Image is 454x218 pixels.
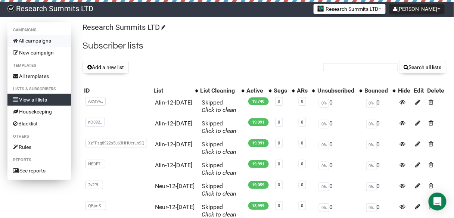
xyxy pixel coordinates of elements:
[153,87,192,94] div: List
[83,39,447,53] h2: Subscriber lists
[202,211,237,218] a: Click to clean
[85,97,106,106] span: AxMvw..
[7,118,71,130] a: Blacklist
[319,120,329,128] span: 0%
[202,106,237,113] a: Click to clean
[7,35,71,47] a: All campaigns
[155,141,192,148] a: AIin-12-[DATE]
[7,141,71,153] a: Rules
[7,156,71,165] li: Reports
[274,87,288,94] div: Segs
[363,85,397,96] th: Bounced: No sort applied, activate to apply an ascending sort
[301,99,304,104] a: 0
[389,4,445,14] button: [PERSON_NAME]
[155,99,192,106] a: AIin-12-[DATE]
[363,117,397,138] td: 0
[397,85,412,96] th: Hide: No sort applied, sorting is disabled
[85,202,106,210] span: QBjmS..
[366,141,377,149] span: 0%
[7,70,71,82] a: All templates
[245,85,273,96] th: Active: No sort applied, activate to apply an ascending sort
[202,162,237,176] span: Skipped
[7,165,71,177] a: See reports
[316,159,363,180] td: 0
[202,203,237,218] span: Skipped
[316,85,363,96] th: Unsubscribed: No sort applied, activate to apply an ascending sort
[363,180,397,200] td: 0
[278,183,280,187] a: 0
[363,159,397,180] td: 0
[301,162,304,166] a: 0
[83,61,129,74] button: Add a new list
[278,99,280,104] a: 0
[316,180,363,200] td: 0
[7,26,71,35] li: Campaigns
[202,183,237,197] span: Skipped
[155,203,195,211] a: Neur-12-[DATE]
[301,203,304,208] a: 0
[278,162,280,166] a: 0
[316,96,363,117] td: 0
[319,162,329,170] span: 0%
[296,85,316,96] th: ARs: No sort applied, activate to apply an ascending sort
[278,141,280,146] a: 0
[85,160,105,168] span: NEDF7..
[247,87,265,94] div: Active
[155,183,195,190] a: Neur-12-[DATE]
[301,141,304,146] a: 0
[83,23,164,32] a: Research Summits LTD
[202,141,237,155] span: Skipped
[398,87,411,94] div: Hide
[85,181,103,189] span: 2v2Pl..
[365,87,389,94] div: Bounced
[366,99,377,108] span: 0%
[273,85,296,96] th: Segs: No sort applied, activate to apply an ascending sort
[248,202,269,210] span: 18,999
[366,162,377,170] span: 0%
[316,138,363,159] td: 0
[202,127,237,134] a: Click to clean
[84,87,150,94] div: ID
[202,99,237,113] span: Skipped
[363,138,397,159] td: 0
[301,120,304,125] a: 0
[85,139,147,147] span: XzFPsg8922s5u63HHUcrLnSQ
[366,120,377,128] span: 0%
[248,118,269,126] span: 19,991
[200,87,238,94] div: List Cleaning
[7,47,71,59] a: New campaign
[202,120,237,134] span: Skipped
[199,85,245,96] th: List Cleaning: No sort applied, activate to apply an ascending sort
[414,87,424,94] div: Edit
[248,160,269,168] span: 19,991
[319,203,329,212] span: 0%
[7,61,71,70] li: Templates
[317,87,356,94] div: Unsubscribed
[301,183,304,187] a: 0
[83,85,152,96] th: ID: No sort applied, sorting is disabled
[429,193,447,211] div: Open Intercom Messenger
[363,96,397,117] td: 0
[7,106,71,118] a: Housekeeping
[202,169,237,176] a: Click to clean
[248,97,269,105] span: 19,740
[314,4,386,14] button: Research Summits LTD
[152,85,199,96] th: List: No sort applied, activate to apply an ascending sort
[7,5,14,12] img: bccbfd5974049ef095ce3c15df0eef5a
[155,120,192,127] a: AIin-12-[DATE]
[155,162,192,169] a: AIin-12-[DATE]
[85,118,105,127] span: nO892..
[278,203,280,208] a: 0
[7,94,71,106] a: View all lists
[7,85,71,94] li: Lists & subscribers
[297,87,309,94] div: ARs
[319,141,329,149] span: 0%
[202,148,237,155] a: Click to clean
[319,183,329,191] span: 0%
[318,6,324,12] img: 2.jpg
[426,85,447,96] th: Delete: No sort applied, sorting is disabled
[427,87,445,94] div: Delete
[278,120,280,125] a: 0
[248,181,269,189] span: 19,059
[316,117,363,138] td: 0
